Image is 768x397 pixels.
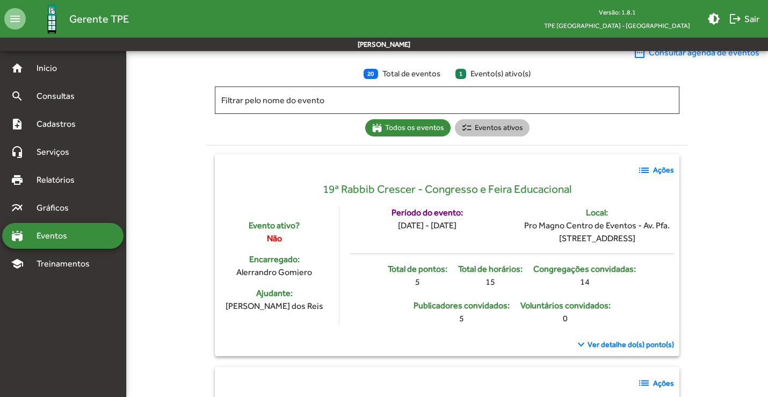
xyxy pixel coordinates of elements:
div: Pro Magno Centro de Eventos - Av. Pfa. [STREET_ADDRESS] [520,219,673,245]
a: Gerente TPE [26,2,129,37]
div: 15 [458,276,523,288]
mat-icon: list [637,377,650,389]
div: Publicadores convidados: [414,299,510,312]
span: 19ª Rabbib Crescer - Congresso e Feira Educacional [323,181,572,198]
button: Sair [724,9,764,28]
div: Evento ativo? [220,219,328,232]
mat-icon: date_range [633,46,646,59]
span: Consultar agenda de eventos [633,46,759,59]
div: Não [220,232,328,245]
div: 14 [533,276,636,288]
div: [DATE] - [DATE] [398,219,457,232]
span: TPE [GEOGRAPHIC_DATA] - [GEOGRAPHIC_DATA] [535,19,699,32]
div: Período do evento: [392,206,463,219]
div: Alerrandro Gomiero [220,266,328,279]
span: Gerente TPE [69,10,129,27]
span: Eventos [30,229,82,242]
span: Serviços [30,146,84,158]
mat-icon: search [11,90,24,103]
mat-icon: multiline_chart [11,201,24,214]
span: Consultas [30,90,89,103]
mat-icon: print [11,174,24,186]
mat-icon: checklist [461,122,472,133]
span: Relatórios [30,174,89,186]
mat-icon: note_add [11,118,24,131]
div: 0 [520,312,611,325]
span: Ver detalhe do(s) ponto(s) [588,339,674,350]
span: Cadastros [30,118,90,131]
mat-icon: keyboard_arrow_down [575,338,588,351]
mat-icon: stadium [372,122,382,133]
mat-icon: logout [729,12,742,25]
strong: Ações [653,164,674,176]
span: Evento(s) ativo(s) [455,68,531,80]
div: Total de pontos: [388,263,447,276]
mat-chip: Eventos ativos [455,119,530,136]
div: Local: [586,206,608,219]
mat-icon: stadium [11,229,24,242]
mat-icon: list [637,164,650,177]
mat-icon: menu [4,8,26,30]
mat-icon: home [11,62,24,75]
span: Gráficos [30,201,83,214]
div: 5 [414,312,510,325]
mat-chip: Todos os eventos [365,119,451,136]
div: Encarregado: [220,253,328,266]
mat-icon: school [11,257,24,270]
mat-icon: headset_mic [11,146,24,158]
mat-icon: brightness_medium [707,12,720,25]
span: Início [30,62,73,75]
div: Versão: 1.8.1 [535,5,699,19]
div: Congregações convidadas: [533,263,636,276]
div: [PERSON_NAME] dos Reis [220,300,328,313]
div: Ajudante: [220,287,328,300]
div: 5 [388,276,447,288]
span: 1 [455,69,467,79]
span: Treinamentos [30,257,103,270]
img: Logo [34,2,69,37]
div: Voluntários convidados: [520,299,611,312]
div: Total de horários: [458,263,523,276]
strong: Ações [653,378,674,389]
span: Total de eventos [364,68,445,80]
span: 20 [364,69,378,79]
span: Sair [729,9,759,28]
